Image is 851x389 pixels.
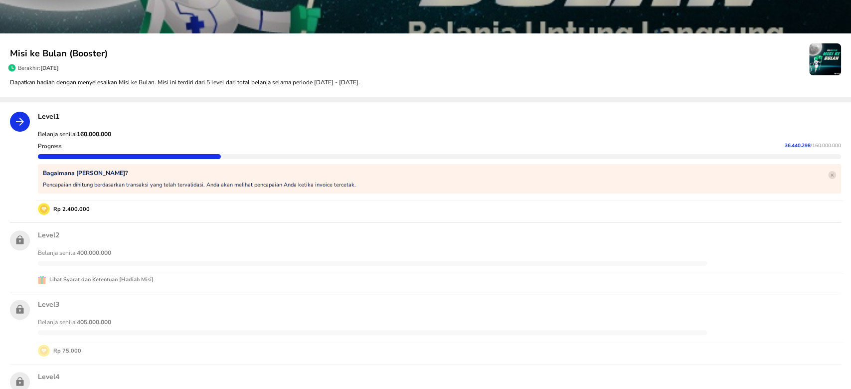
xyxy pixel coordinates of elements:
span: 36.440.298 [785,142,811,149]
p: Level 3 [38,300,841,309]
p: Pencapaian dihitung berdasarkan transaksi yang telah tervalidasi. Anda akan melihat pencapaian An... [43,181,356,189]
span: / 160.000.000 [811,142,841,149]
p: Level 2 [38,230,841,240]
p: Lihat Syarat dan Ketentuan [Hadiah Misi] [46,275,154,284]
p: Dapatkan hadiah dengan menyelesaikan Misi ke Bulan. Misi ini terdiri dari 5 level dari total bela... [10,78,841,87]
p: Berakhir: [18,64,59,72]
p: Rp 75.000 [50,347,81,355]
p: Bagaimana [PERSON_NAME]? [43,169,356,177]
span: Belanja senilai [38,130,111,138]
p: Rp 2.400.000 [50,205,90,213]
strong: 160.000.000 [77,130,111,138]
strong: 400.000.000 [77,249,111,257]
img: mission-icon-23353 [809,43,841,75]
span: Belanja senilai [38,249,111,257]
span: [DATE] [40,64,59,72]
strong: 405.000.000 [77,318,111,326]
p: Misi ke Bulan (Booster) [10,47,809,60]
p: Level 4 [38,372,841,382]
p: Progress [38,142,62,150]
p: Level 1 [38,112,841,121]
span: Belanja senilai [38,318,111,326]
